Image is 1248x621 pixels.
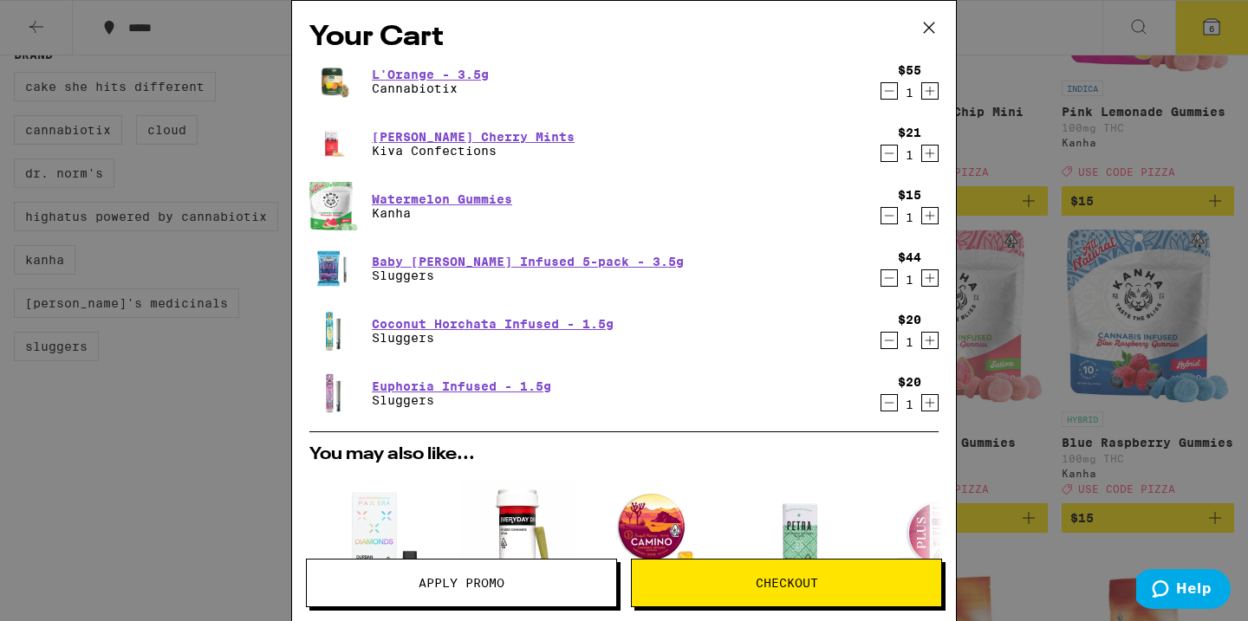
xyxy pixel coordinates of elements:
div: 1 [898,398,921,411]
img: Kiva Confections - Petra Tart Cherry Mints [309,120,358,168]
img: Kanha - Watermelon Gummies [309,180,358,232]
div: 1 [898,210,921,224]
img: Sluggers - Baby Griselda Infused 5-pack - 3.5g [309,244,358,293]
img: PAX - Pax Diamonds: Durban Poison - 1g [309,472,439,602]
a: Watermelon Gummies [372,192,512,206]
span: Apply Promo [419,577,504,589]
div: $44 [898,250,921,264]
button: Decrement [881,207,898,224]
div: $20 [898,313,921,327]
a: Euphoria Infused - 1.5g [372,379,551,393]
img: Everyday - Orange Pineapple Infused 5-Pack - 3.5g [453,472,583,602]
button: Apply Promo [306,559,617,607]
img: PLUS - Raspberry BALANCE 1:1 Gummies [885,472,1015,602]
div: 1 [898,273,921,287]
a: [PERSON_NAME] Cherry Mints [372,130,575,144]
div: $21 [898,126,921,139]
p: Cannabiotix [372,81,489,95]
button: Increment [921,394,939,411]
a: L'Orange - 3.5g [372,68,489,81]
div: 1 [898,148,921,162]
div: 1 [898,335,921,349]
p: Sluggers [372,393,551,407]
h2: Your Cart [309,18,939,57]
button: Increment [921,145,939,162]
p: Sluggers [372,268,684,282]
img: Sluggers - Euphoria Infused - 1.5g [309,369,358,417]
button: Decrement [881,82,898,100]
p: Kanha [372,206,512,220]
div: $15 [898,188,921,202]
div: $20 [898,375,921,389]
h2: You may also like... [309,446,939,463]
img: Cannabiotix - L'Orange - 3.5g [309,57,358,106]
button: Decrement [881,394,898,411]
img: Camino - Pineapple Habanero Uplifting Gummies [597,472,727,602]
button: Increment [921,82,939,100]
iframe: Opens a widget where you can find more information [1136,569,1231,612]
button: Decrement [881,145,898,162]
img: Kiva Confections - Petra Moroccan Mints [741,472,871,602]
button: Decrement [881,269,898,287]
p: Sluggers [372,331,614,345]
button: Increment [921,269,939,287]
a: Baby [PERSON_NAME] Infused 5-pack - 3.5g [372,255,684,268]
a: Coconut Horchata Infused - 1.5g [372,317,614,331]
div: $55 [898,63,921,77]
button: Checkout [631,559,942,607]
p: Kiva Confections [372,144,575,158]
img: Sluggers - Coconut Horchata Infused - 1.5g [309,307,358,355]
span: Checkout [756,577,818,589]
button: Increment [921,207,939,224]
button: Increment [921,332,939,349]
div: 1 [898,86,921,100]
button: Decrement [881,332,898,349]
